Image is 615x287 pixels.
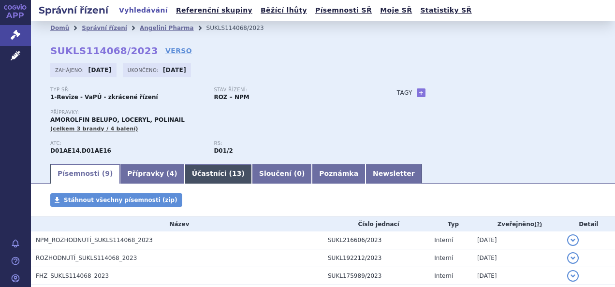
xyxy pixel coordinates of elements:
strong: CIKLOPIROX [50,147,80,154]
a: Přípravky (4) [120,164,184,184]
a: Newsletter [366,164,422,184]
a: Referenční skupiny [173,4,255,17]
a: Domů [50,25,69,31]
td: [DATE] [472,267,562,285]
a: Sloučení (0) [252,164,312,184]
a: VERSO [165,46,192,56]
p: ATC: [50,141,204,146]
button: detail [567,252,579,264]
strong: SUKLS114068/2023 [50,45,158,57]
button: detail [567,234,579,246]
a: Poznámka [312,164,366,184]
span: 0 [297,170,302,177]
span: Zahájeno: [55,66,86,74]
a: Písemnosti (9) [50,164,120,184]
p: RS: [214,141,367,146]
button: detail [567,270,579,282]
span: Stáhnout všechny písemnosti (zip) [64,197,177,203]
strong: [DATE] [88,67,112,73]
span: AMOROLFIN BELUPO, LOCERYL, POLINAIL [50,116,185,123]
a: Angelini Pharma [140,25,194,31]
th: Číslo jednací [323,217,429,231]
a: Písemnosti SŘ [312,4,375,17]
th: Typ [429,217,472,231]
span: 4 [170,170,175,177]
abbr: (?) [534,221,542,228]
a: Běžící lhůty [258,4,310,17]
span: Interní [434,273,453,279]
a: Moje SŘ [377,4,415,17]
td: [DATE] [472,249,562,267]
a: Účastníci (13) [185,164,252,184]
strong: amorolfin a ciclopirox, lak na nehty [214,147,233,154]
span: 13 [232,170,241,177]
strong: AMOROLFIN [82,147,111,154]
strong: 1-Revize - VaPÚ - zkrácené řízení [50,94,158,100]
p: Stav řízení: [214,87,367,93]
a: Statistiky SŘ [417,4,474,17]
a: Správní řízení [82,25,127,31]
p: Typ SŘ: [50,87,204,93]
strong: ROZ – NPM [214,94,249,100]
th: Detail [562,217,615,231]
span: ROZHODNUTÍ_SUKLS114068_2023 [36,255,137,261]
h3: Tagy [397,87,412,99]
td: SUKL192212/2023 [323,249,429,267]
li: SUKLS114068/2023 [206,21,277,35]
a: + [417,88,425,97]
a: Stáhnout všechny písemnosti (zip) [50,193,182,207]
span: (celkem 3 brandy / 4 balení) [50,126,138,132]
td: [DATE] [472,231,562,249]
strong: [DATE] [163,67,186,73]
p: Přípravky: [50,110,378,115]
th: Název [31,217,323,231]
div: , [50,141,214,155]
span: Interní [434,255,453,261]
h2: Správní řízení [31,3,116,17]
td: SUKL216606/2023 [323,231,429,249]
a: Vyhledávání [116,4,171,17]
span: Interní [434,237,453,244]
span: 9 [105,170,110,177]
span: NPM_ROZHODNUTÍ_SUKLS114068_2023 [36,237,153,244]
td: SUKL175989/2023 [323,267,429,285]
span: Ukončeno: [128,66,161,74]
th: Zveřejněno [472,217,562,231]
span: FHZ_SUKLS114068_2023 [36,273,109,279]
